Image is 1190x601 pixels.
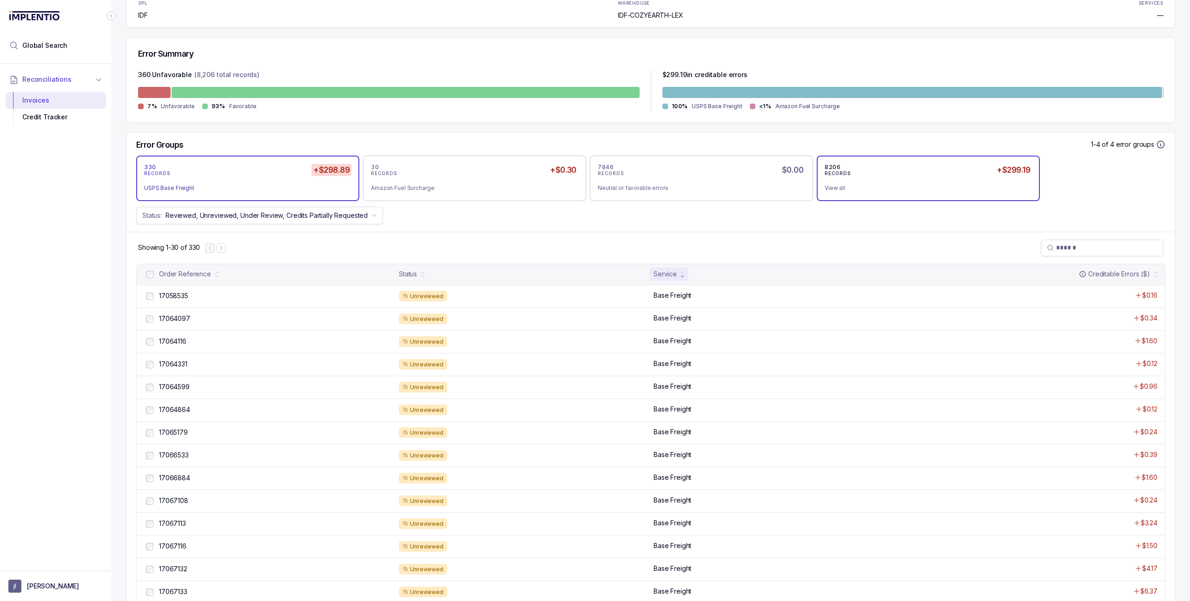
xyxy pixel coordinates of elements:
p: 100% [672,103,688,110]
input: checkbox-checkbox [146,361,153,368]
p: 30 [371,163,379,171]
p: $1.50 [1142,541,1157,550]
p: 17064599 [159,382,190,392]
input: checkbox-checkbox [146,293,153,300]
input: checkbox-checkbox [146,520,153,528]
div: Unreviewed [399,291,447,302]
p: RECORDS [371,171,397,176]
p: Base Freight [654,587,691,596]
div: Unreviewed [399,450,447,461]
p: — [1157,11,1164,20]
p: $1.60 [1142,336,1157,346]
p: Showing 1-30 of 330 [138,243,200,252]
p: $0.24 [1140,496,1157,505]
input: checkbox-checkbox [146,271,153,278]
input: checkbox-checkbox [146,497,153,505]
p: <1% [759,103,772,110]
p: Base Freight [654,336,691,346]
p: 1-4 of 4 [1091,140,1116,149]
div: Unreviewed [399,314,447,325]
p: $4.17 [1142,564,1157,573]
p: 330 [144,163,156,171]
button: Reconciliations [6,69,106,90]
p: $0.34 [1140,314,1157,323]
p: 8206 [825,163,840,171]
button: Next Page [217,243,226,253]
button: Status:Reviewed, Unreviewed, Under Review, Credits Partially Requested [136,207,383,224]
p: $0.39 [1140,450,1157,459]
p: Base Freight [654,450,691,459]
p: IDF [138,11,162,20]
p: Base Freight [654,564,691,573]
div: Order Reference [159,269,211,279]
p: Base Freight [654,382,691,391]
span: Reconciliations [22,75,72,84]
h5: +$299.19 [995,164,1032,176]
p: Base Freight [654,291,691,300]
p: 17058535 [159,291,188,300]
div: Unreviewed [399,518,447,529]
div: View all [825,183,1025,193]
p: 17064864 [159,405,190,414]
div: Creditable Errors ($) [1079,269,1150,279]
p: SERVICES [1139,0,1164,6]
p: 17067113 [159,519,186,528]
p: 17067133 [159,587,187,596]
input: checkbox-checkbox [146,452,153,459]
p: Base Freight [654,541,691,550]
div: Unreviewed [399,587,447,598]
p: Base Freight [654,496,691,505]
p: Base Freight [654,314,691,323]
p: RECORDS [825,171,851,176]
div: Unreviewed [399,382,447,393]
div: Status [399,269,417,279]
p: Base Freight [654,473,691,482]
p: 17065179 [159,428,188,437]
p: Favorable [229,102,257,111]
input: checkbox-checkbox [146,429,153,437]
p: Base Freight [654,427,691,437]
p: error groups [1116,140,1154,149]
h5: +$0.30 [548,164,578,176]
p: [PERSON_NAME] [27,581,79,591]
p: 17064331 [159,359,187,369]
p: Unfavorable [161,102,195,111]
input: checkbox-checkbox [146,338,153,346]
div: Unreviewed [399,496,447,507]
div: Unreviewed [399,473,447,484]
p: $0.16 [1142,291,1157,300]
div: Unreviewed [399,427,447,438]
div: USPS Base Freight [144,183,344,193]
p: $0.12 [1143,405,1157,414]
h5: Error Groups [136,140,184,150]
div: Service [654,269,677,279]
div: Unreviewed [399,336,447,347]
div: Credit Tracker [13,109,99,125]
p: 17067132 [159,564,187,574]
p: $1.60 [1142,473,1157,482]
div: Unreviewed [399,564,447,575]
p: Status: [142,211,162,220]
p: RECORDS [144,171,170,176]
p: Base Freight [654,359,691,368]
div: Unreviewed [399,405,447,416]
p: 360 Unfavorable [138,70,192,81]
p: 17064097 [159,314,190,323]
p: Amazon Fuel Surcharge [775,102,840,111]
p: $ 299.19 in creditable errors [662,70,747,81]
div: Invoices [13,92,99,109]
p: (8,206 total records) [194,70,259,81]
input: checkbox-checkbox [146,588,153,596]
p: RECORDS [598,171,624,176]
div: Unreviewed [399,359,447,370]
p: $6.37 [1140,587,1157,596]
span: Global Search [22,41,67,50]
span: User initials [8,580,21,593]
p: Reviewed, Unreviewed, Under Review, Credits Partially Requested [165,211,368,220]
h5: Error Summary [138,49,193,59]
div: Reconciliations [6,90,106,128]
p: USPS Base Freight [692,102,742,111]
div: Remaining page entries [138,243,200,252]
h5: $0.00 [780,164,805,176]
p: 93% [212,103,225,110]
